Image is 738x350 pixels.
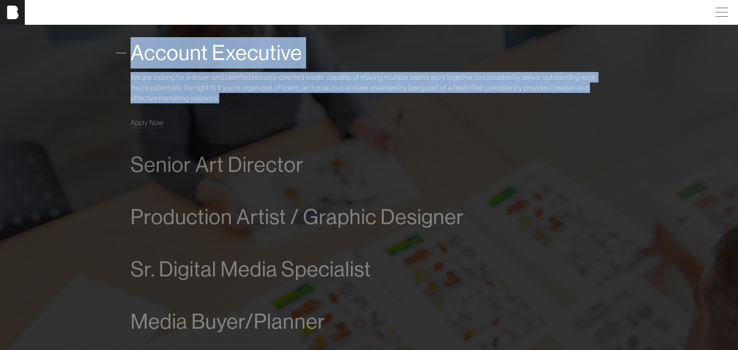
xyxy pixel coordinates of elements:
span: Production Artist / Graphic Designer [131,205,464,229]
span: Account Executive [131,41,302,65]
p: We are looking for a driven and talented process-oriented leader capable of making multiple teams... [131,72,608,103]
span: Sr. Digital Media Specialist [131,257,371,281]
span: Apply Now [131,118,163,127]
a: Apply Now [131,117,163,128]
span: Senior Art Director [131,153,304,177]
span: Media Buyer/Planner [131,310,325,333]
